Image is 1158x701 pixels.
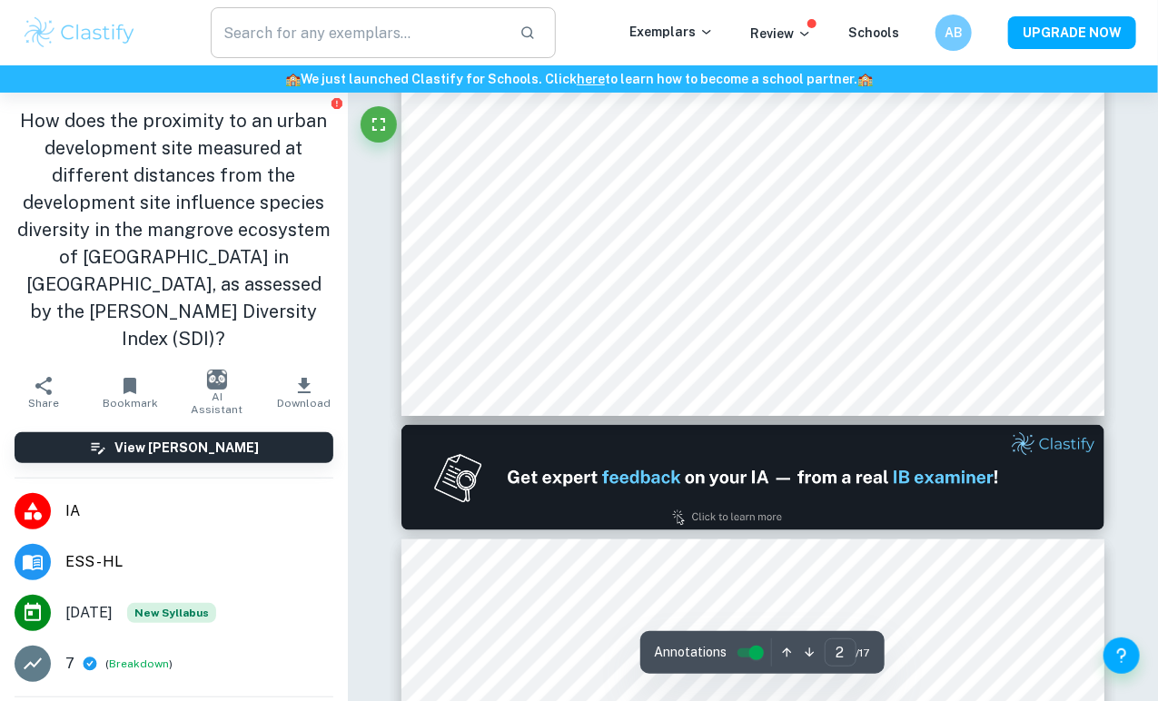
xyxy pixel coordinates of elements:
[629,22,714,42] p: Exemplars
[944,23,965,43] h6: AB
[114,438,259,458] h6: View [PERSON_NAME]
[577,72,605,86] a: here
[401,425,1104,530] img: Ad
[65,551,333,573] span: ESS - HL
[655,643,727,662] span: Annotations
[285,72,301,86] span: 🏫
[857,72,873,86] span: 🏫
[1104,637,1140,674] button: Help and Feedback
[65,500,333,522] span: IA
[331,96,344,110] button: Report issue
[4,69,1154,89] h6: We just launched Clastify for Schools. Click to learn how to become a school partner.
[848,25,899,40] a: Schools
[750,24,812,44] p: Review
[65,653,74,675] p: 7
[1008,16,1136,49] button: UPGRADE NOW
[105,656,173,673] span: ( )
[28,397,59,410] span: Share
[856,645,870,661] span: / 17
[211,7,504,58] input: Search for any exemplars...
[22,15,137,51] img: Clastify logo
[103,397,158,410] span: Bookmark
[173,367,261,418] button: AI Assistant
[127,603,216,623] span: New Syllabus
[277,397,331,410] span: Download
[261,367,348,418] button: Download
[935,15,972,51] button: AB
[184,390,250,416] span: AI Assistant
[207,370,227,390] img: AI Assistant
[15,107,333,352] h1: How does the proximity to an urban development site measured at different distances from the deve...
[127,603,216,623] div: Starting from the May 2026 session, the ESS IA requirements have changed. We created this exempla...
[109,656,169,672] button: Breakdown
[361,106,397,143] button: Fullscreen
[87,367,174,418] button: Bookmark
[65,602,113,624] span: [DATE]
[15,432,333,463] button: View [PERSON_NAME]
